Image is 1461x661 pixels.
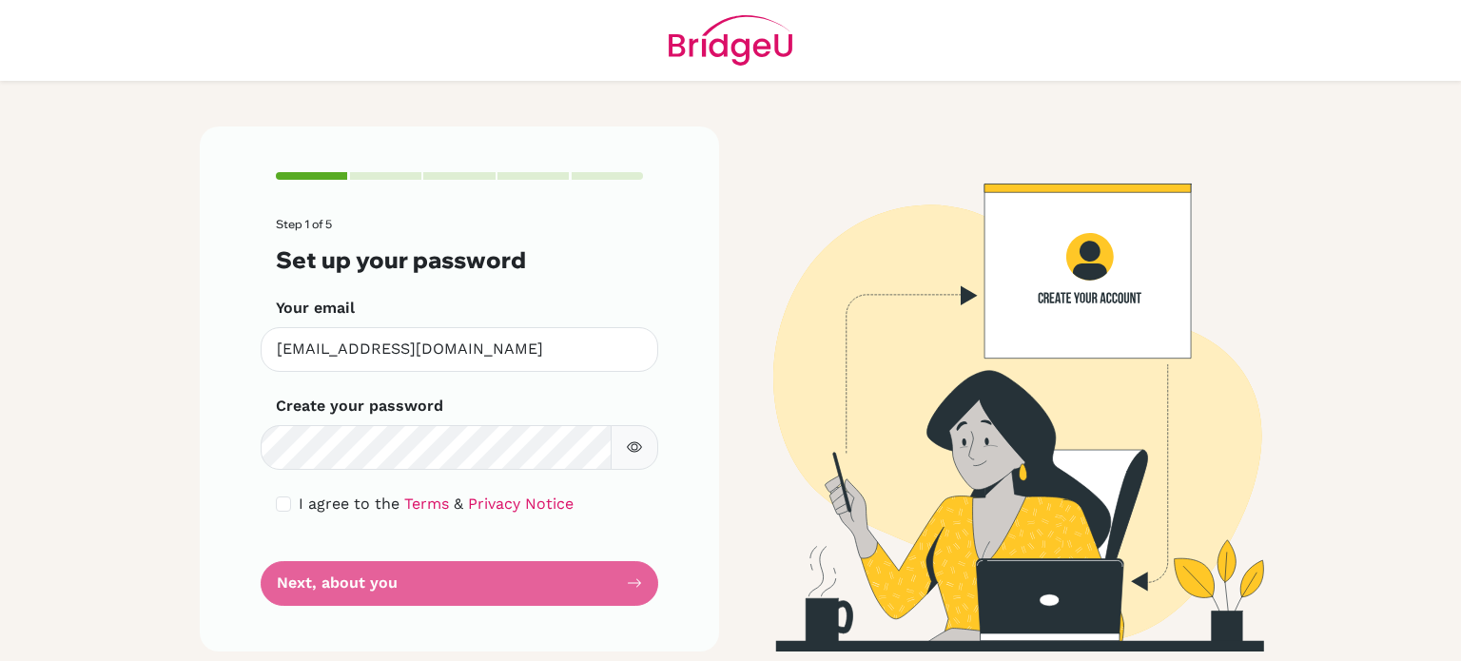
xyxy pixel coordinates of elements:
a: Privacy Notice [468,495,574,513]
h3: Set up your password [276,246,643,274]
a: Terms [404,495,449,513]
span: & [454,495,463,513]
span: Step 1 of 5 [276,217,332,231]
label: Create your password [276,395,443,418]
input: Insert your email* [261,327,658,372]
span: I agree to the [299,495,399,513]
label: Your email [276,297,355,320]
